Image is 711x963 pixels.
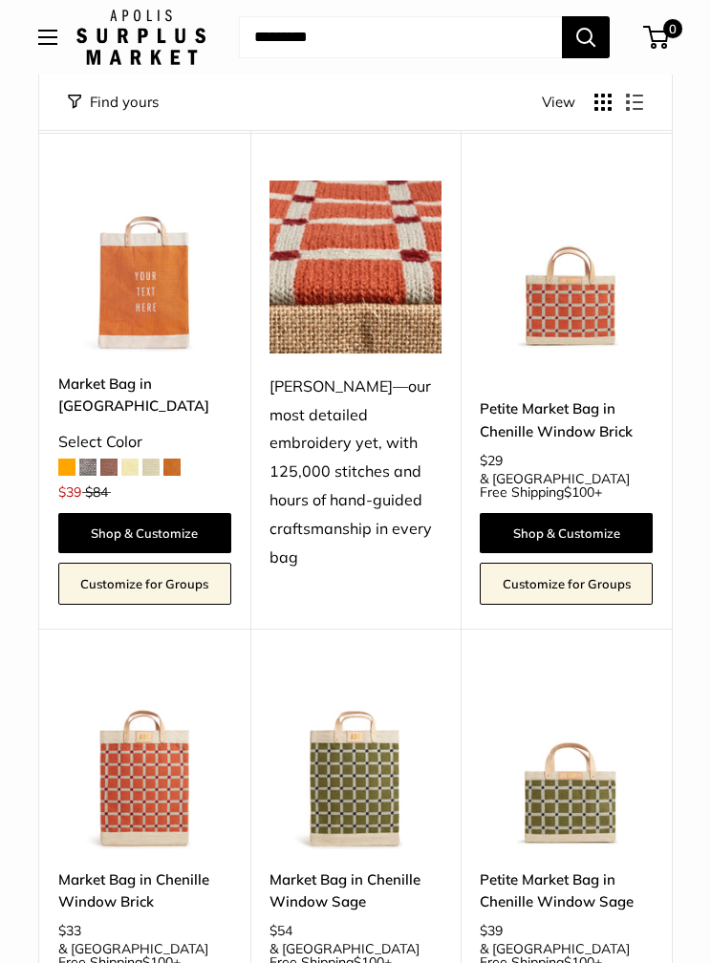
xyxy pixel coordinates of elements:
[58,868,231,913] a: Market Bag in Chenille Window Brick
[58,676,231,849] a: Market Bag in Chenille Window BrickMarket Bag in Chenille Window Brick
[562,16,610,58] button: Search
[480,922,503,939] span: $39
[58,483,81,501] span: $39
[626,94,643,111] button: Display products as list
[58,428,231,457] div: Select Color
[480,452,503,469] span: $29
[85,483,108,501] span: $84
[594,94,612,111] button: Display products as grid
[480,397,653,442] a: Petite Market Bag in Chenille Window Brick
[480,563,653,605] a: Customize for Groups
[58,513,231,553] a: Shop & Customize
[269,922,292,939] span: $54
[58,373,231,417] a: Market Bag in [GEOGRAPHIC_DATA]
[480,513,653,553] a: Shop & Customize
[663,19,682,38] span: 0
[58,922,81,939] span: $33
[480,181,653,353] a: Petite Market Bag in Chenille Window BrickPetite Market Bag in Chenille Window Brick
[58,181,231,353] img: description_Make it yours with custom, printed text.
[269,181,442,353] img: Chenille—our most detailed embroidery yet, with 125,000 stitches and hours of hand-guided craftsm...
[38,30,57,45] button: Open menu
[269,868,442,913] a: Market Bag in Chenille Window Sage
[58,676,231,849] img: Market Bag in Chenille Window Brick
[480,676,653,849] a: Petite Market Bag in Chenille Window SagePetite Market Bag in Chenille Window Sage
[58,181,231,353] a: description_Make it yours with custom, printed text.Market Bag in Citrus
[269,676,442,849] a: Market Bag in Chenille Window SageMarket Bag in Chenille Window Sage
[480,676,653,849] img: Petite Market Bag in Chenille Window Sage
[68,89,159,116] button: Filter collection
[480,472,653,499] span: & [GEOGRAPHIC_DATA] Free Shipping +
[564,483,594,501] span: $100
[480,868,653,913] a: Petite Market Bag in Chenille Window Sage
[645,26,669,49] a: 0
[76,10,205,65] img: Apolis: Surplus Market
[58,563,231,605] a: Customize for Groups
[269,676,442,849] img: Market Bag in Chenille Window Sage
[269,373,442,572] div: [PERSON_NAME]—our most detailed embroidery yet, with 125,000 stitches and hours of hand-guided cr...
[480,181,653,353] img: Petite Market Bag in Chenille Window Brick
[542,89,575,116] span: View
[239,16,562,58] input: Search...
